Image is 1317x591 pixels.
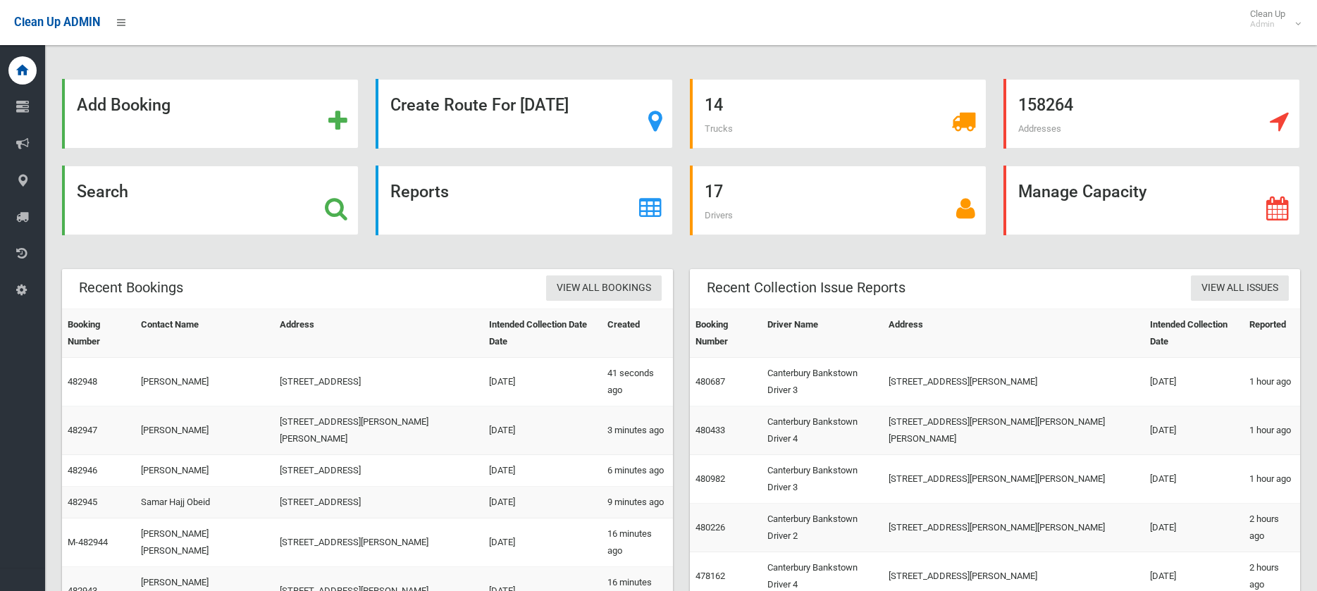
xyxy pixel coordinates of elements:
a: 482946 [68,465,97,475]
a: View All Issues [1191,275,1289,301]
a: 478162 [695,571,725,581]
span: Drivers [705,210,733,220]
a: Manage Capacity [1003,166,1300,235]
a: Reports [376,166,672,235]
td: Canterbury Bankstown Driver 2 [762,504,883,552]
td: 1 hour ago [1244,358,1300,406]
td: [DATE] [1144,358,1244,406]
a: Search [62,166,359,235]
th: Booking Number [690,309,762,358]
td: 6 minutes ago [602,455,672,487]
a: M-482944 [68,537,108,547]
td: [PERSON_NAME] [PERSON_NAME] [135,518,274,567]
th: Reported [1244,309,1300,358]
a: View All Bookings [546,275,662,301]
td: 41 seconds ago [602,358,672,406]
td: [STREET_ADDRESS][PERSON_NAME] [883,358,1144,406]
small: Admin [1250,19,1285,30]
a: 14 Trucks [690,79,987,149]
a: Add Booking [62,79,359,149]
td: [PERSON_NAME] [135,406,274,455]
td: [DATE] [483,518,602,567]
td: 16 minutes ago [602,518,672,567]
th: Booking Number [62,309,135,358]
span: Clean Up ADMIN [14,15,100,29]
strong: Search [77,182,128,201]
td: Canterbury Bankstown Driver 4 [762,406,883,455]
a: 482947 [68,425,97,435]
td: [STREET_ADDRESS] [274,487,483,518]
a: 480433 [695,425,725,435]
td: 3 minutes ago [602,406,672,455]
td: [DATE] [483,487,602,518]
td: [DATE] [1144,455,1244,504]
th: Contact Name [135,309,274,358]
td: [STREET_ADDRESS][PERSON_NAME][PERSON_NAME] [883,504,1144,552]
td: [DATE] [483,358,602,406]
th: Address [274,309,483,358]
td: 2 hours ago [1244,504,1300,552]
td: [DATE] [483,406,602,455]
span: Addresses [1018,123,1061,134]
strong: 17 [705,182,723,201]
a: 482945 [68,497,97,507]
th: Intended Collection Date Date [483,309,602,358]
td: [STREET_ADDRESS][PERSON_NAME][PERSON_NAME][PERSON_NAME] [883,406,1144,455]
td: [DATE] [1144,406,1244,455]
strong: Create Route For [DATE] [390,95,569,115]
strong: 14 [705,95,723,115]
th: Intended Collection Date [1144,309,1244,358]
strong: Reports [390,182,449,201]
th: Address [883,309,1144,358]
a: 480982 [695,473,725,484]
a: 480687 [695,376,725,387]
td: [PERSON_NAME] [135,455,274,487]
td: 1 hour ago [1244,406,1300,455]
td: Samar Hajj Obeid [135,487,274,518]
th: Created [602,309,672,358]
td: [PERSON_NAME] [135,358,274,406]
td: 9 minutes ago [602,487,672,518]
td: [DATE] [1144,504,1244,552]
strong: Manage Capacity [1018,182,1146,201]
span: Clean Up [1243,8,1299,30]
a: 158264 Addresses [1003,79,1300,149]
td: 1 hour ago [1244,455,1300,504]
span: Trucks [705,123,733,134]
td: [STREET_ADDRESS][PERSON_NAME][PERSON_NAME] [883,455,1144,504]
a: 480226 [695,522,725,533]
td: [STREET_ADDRESS] [274,358,483,406]
header: Recent Bookings [62,274,200,301]
a: Create Route For [DATE] [376,79,672,149]
a: 17 Drivers [690,166,987,235]
strong: Add Booking [77,95,171,115]
header: Recent Collection Issue Reports [690,274,922,301]
td: Canterbury Bankstown Driver 3 [762,455,883,504]
td: Canterbury Bankstown Driver 3 [762,358,883,406]
a: 482948 [68,376,97,387]
td: [STREET_ADDRESS][PERSON_NAME] [274,518,483,567]
td: [STREET_ADDRESS][PERSON_NAME][PERSON_NAME] [274,406,483,455]
td: [DATE] [483,455,602,487]
th: Driver Name [762,309,883,358]
strong: 158264 [1018,95,1073,115]
td: [STREET_ADDRESS] [274,455,483,487]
